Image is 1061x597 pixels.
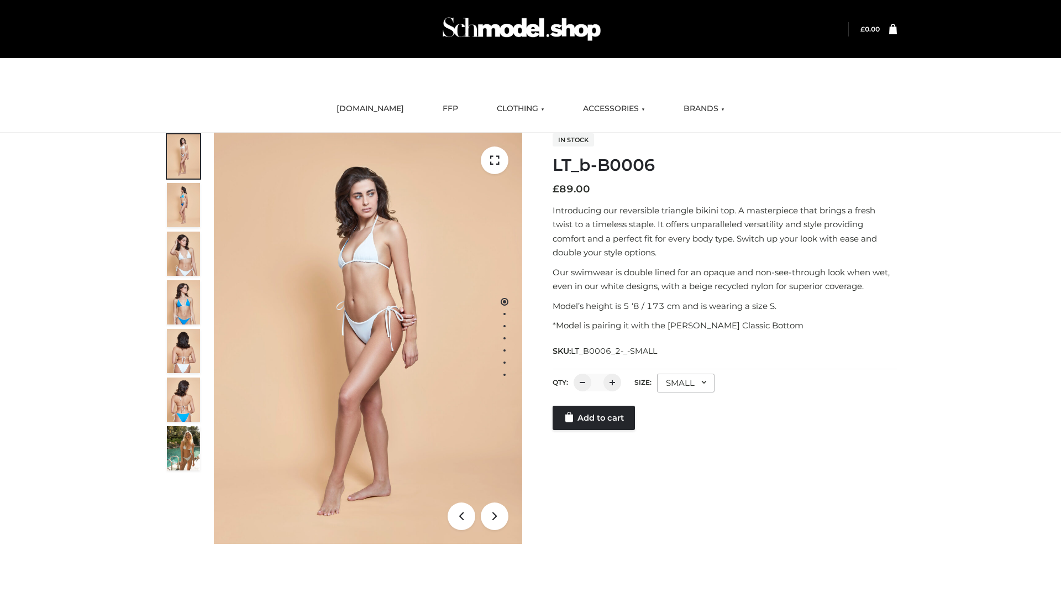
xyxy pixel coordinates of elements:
p: Model’s height is 5 ‘8 / 173 cm and is wearing a size S. [553,299,897,313]
span: LT_B0006_2-_-SMALL [571,346,657,356]
bdi: 89.00 [553,183,590,195]
img: Arieltop_CloudNine_AzureSky2.jpg [167,426,200,470]
a: BRANDS [675,97,733,121]
bdi: 0.00 [860,25,880,33]
a: CLOTHING [489,97,553,121]
img: ArielClassicBikiniTop_CloudNine_AzureSky_OW114ECO_3-scaled.jpg [167,232,200,276]
label: Size: [634,378,652,386]
a: £0.00 [860,25,880,33]
a: Add to cart [553,406,635,430]
img: Schmodel Admin 964 [439,7,605,51]
a: FFP [434,97,466,121]
label: QTY: [553,378,568,386]
p: Our swimwear is double lined for an opaque and non-see-through look when wet, even in our white d... [553,265,897,294]
img: ArielClassicBikiniTop_CloudNine_AzureSky_OW114ECO_1-scaled.jpg [167,134,200,179]
img: ArielClassicBikiniTop_CloudNine_AzureSky_OW114ECO_7-scaled.jpg [167,329,200,373]
img: ArielClassicBikiniTop_CloudNine_AzureSky_OW114ECO_1 [214,133,522,544]
span: SKU: [553,344,658,358]
a: ACCESSORIES [575,97,653,121]
p: *Model is pairing it with the [PERSON_NAME] Classic Bottom [553,318,897,333]
span: £ [553,183,559,195]
span: In stock [553,133,594,146]
div: SMALL [657,374,715,392]
p: Introducing our reversible triangle bikini top. A masterpiece that brings a fresh twist to a time... [553,203,897,260]
span: £ [860,25,865,33]
h1: LT_b-B0006 [553,155,897,175]
img: ArielClassicBikiniTop_CloudNine_AzureSky_OW114ECO_2-scaled.jpg [167,183,200,227]
a: [DOMAIN_NAME] [328,97,412,121]
img: ArielClassicBikiniTop_CloudNine_AzureSky_OW114ECO_8-scaled.jpg [167,378,200,422]
img: ArielClassicBikiniTop_CloudNine_AzureSky_OW114ECO_4-scaled.jpg [167,280,200,324]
